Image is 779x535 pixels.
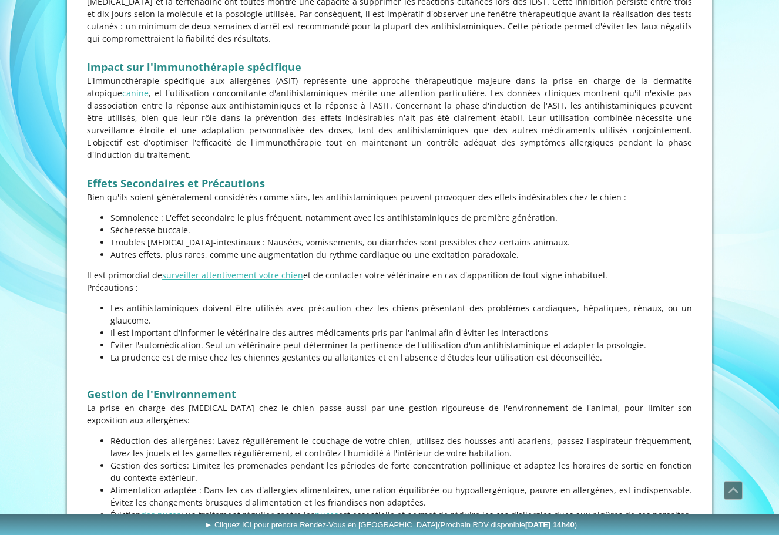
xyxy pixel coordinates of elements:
p: Éviter l'automédication. Seul un vétérinaire peut déterminer la pertinence de l'utilisation d'un ... [110,339,692,351]
a: des puces [141,509,181,520]
span: (Prochain RDV disponible ) [438,520,577,529]
p: Somnolence : L'effet secondaire le plus fréquent, notamment avec les antihistaminiques de premièr... [110,211,692,224]
strong: Gestion de l'Environnement [87,387,236,401]
p: Réduction des allergènes: Lavez régulièrement le couchage de votre chien, utilisez des housses an... [110,435,692,459]
p: La prise en charge des [MEDICAL_DATA] chez le chien passe aussi par une gestion rigoureuse de l'e... [87,402,692,426]
p: Sécheresse buccale. [110,224,692,236]
span: Défiler vers le haut [724,482,742,499]
p: Alimentation adaptée : Dans les cas d'allergies alimentaires, une ration équilibrée ou hypoallerg... [110,484,692,509]
b: [DATE] 14h40 [525,520,575,529]
p: Bien qu'ils soient généralement considérés comme sûrs, les antihistaminiques peuvent provoquer de... [87,191,692,203]
span: ► Cliquez ICI pour prendre Rendez-Vous en [GEOGRAPHIC_DATA] [204,520,577,529]
p: Il est primordial de et de contacter votre vétérinaire en cas d'apparition de tout signe inhabituel. [87,269,692,281]
p: Il est important d'informer le vétérinaire des autres médicaments pris par l'animal afin d'éviter... [110,327,692,339]
p: L'immunothérapie spécifique aux allergènes (ASIT) représente une approche thérapeutique majeure d... [87,75,692,161]
a: puces [315,509,338,520]
p: Les antihistaminiques doivent être utilisés avec précaution chez les chiens présentant des problè... [110,302,692,327]
p: La prudence est de mise chez les chiennes gestantes ou allaitantes et en l'absence d'études leur ... [110,351,692,364]
p: Gestion des sorties: Limitez les promenades pendant les périodes de forte concentration polliniqu... [110,459,692,484]
a: Défiler vers le haut [724,481,743,500]
a: canine [122,88,149,99]
p: Précautions : [87,281,692,294]
p: Troubles [MEDICAL_DATA]-intestinaux : Nausées, vomissements, ou diarrhées sont possibles chez cer... [110,236,692,248]
a: surveiller attentivement votre chien [162,270,303,281]
p: Autres effets, plus rares, comme une augmentation du rythme cardiaque ou une excitation paradoxale. [110,248,692,261]
strong: Impact sur l'immunothérapie spécifique [87,60,301,74]
p: Éviction : un traitement régulier contre les est essentielle et permet de réduire les cas d'aller... [110,509,692,521]
strong: Effets Secondaires et Précautions [87,176,265,190]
